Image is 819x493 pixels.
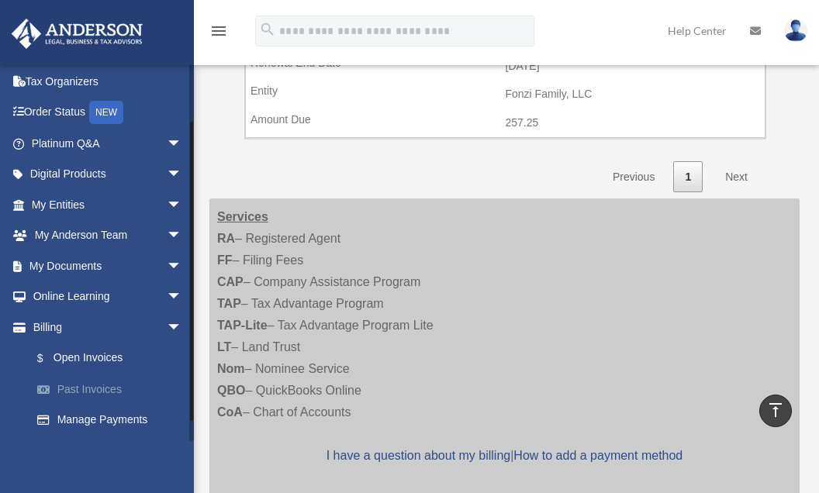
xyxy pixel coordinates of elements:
[11,66,206,97] a: Tax Organizers
[167,312,198,343] span: arrow_drop_down
[766,401,785,419] i: vertical_align_top
[217,275,244,288] strong: CAP
[167,159,198,191] span: arrow_drop_down
[673,161,703,193] a: 1
[246,52,765,81] td: [DATE]
[7,19,147,49] img: Anderson Advisors Platinum Portal
[167,250,198,282] span: arrow_drop_down
[259,21,276,38] i: search
[167,189,198,221] span: arrow_drop_down
[513,449,682,462] a: How to add a payment method
[11,159,206,190] a: Digital Productsarrow_drop_down
[246,109,765,138] td: 257.25
[217,445,792,467] p: |
[217,362,245,375] strong: Nom
[714,161,759,193] a: Next
[217,297,241,310] strong: TAP
[784,19,807,42] img: User Pic
[217,319,268,332] strong: TAP-Lite
[217,340,231,353] strong: LT
[167,220,198,252] span: arrow_drop_down
[11,220,206,251] a: My Anderson Teamarrow_drop_down
[217,405,243,419] strong: CoA
[217,210,268,223] strong: Services
[22,343,198,374] a: $Open Invoices
[167,128,198,160] span: arrow_drop_down
[209,22,228,40] i: menu
[46,349,54,368] span: $
[22,374,206,405] a: Past Invoices
[11,189,206,220] a: My Entitiesarrow_drop_down
[11,312,206,343] a: Billingarrow_drop_down
[246,80,765,109] td: Fonzi Family, LLC
[11,128,206,159] a: Platinum Q&Aarrow_drop_down
[217,232,235,245] strong: RA
[22,405,206,436] a: Manage Payments
[89,101,123,124] div: NEW
[217,384,245,397] strong: QBO
[601,161,666,193] a: Previous
[759,395,792,427] a: vertical_align_top
[327,449,510,462] a: I have a question about my billing
[11,250,206,281] a: My Documentsarrow_drop_down
[209,27,228,40] a: menu
[11,97,206,129] a: Order StatusNEW
[11,435,206,466] a: Events Calendar
[167,281,198,313] span: arrow_drop_down
[11,281,206,312] a: Online Learningarrow_drop_down
[217,253,233,267] strong: FF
